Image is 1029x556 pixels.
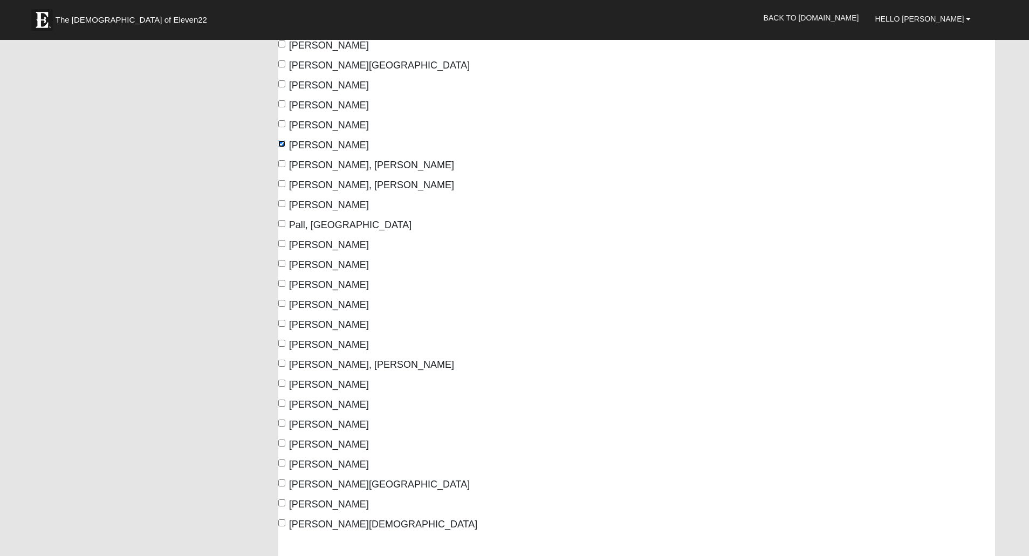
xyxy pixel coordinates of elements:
[278,60,285,67] input: [PERSON_NAME][GEOGRAPHIC_DATA]
[278,459,285,466] input: [PERSON_NAME]
[278,220,285,227] input: Pall, [GEOGRAPHIC_DATA]
[289,100,369,111] span: [PERSON_NAME]
[289,419,369,430] span: [PERSON_NAME]
[278,260,285,267] input: [PERSON_NAME]
[278,479,285,486] input: [PERSON_NAME][GEOGRAPHIC_DATA]
[289,120,369,131] span: [PERSON_NAME]
[289,40,369,51] span: [PERSON_NAME]
[289,459,369,470] span: [PERSON_NAME]
[278,120,285,127] input: [PERSON_NAME]
[278,380,285,387] input: [PERSON_NAME]
[278,80,285,87] input: [PERSON_NAME]
[289,259,369,270] span: [PERSON_NAME]
[289,160,454,170] span: [PERSON_NAME], [PERSON_NAME]
[289,479,470,490] span: [PERSON_NAME][GEOGRAPHIC_DATA]
[289,499,369,510] span: [PERSON_NAME]
[289,180,454,190] span: [PERSON_NAME], [PERSON_NAME]
[278,519,285,526] input: [PERSON_NAME][DEMOGRAPHIC_DATA]
[278,400,285,407] input: [PERSON_NAME]
[289,439,369,450] span: [PERSON_NAME]
[278,280,285,287] input: [PERSON_NAME]
[278,360,285,367] input: [PERSON_NAME], [PERSON_NAME]
[31,9,53,31] img: Eleven22 logo
[289,80,369,91] span: [PERSON_NAME]
[289,399,369,410] span: [PERSON_NAME]
[289,319,369,330] span: [PERSON_NAME]
[289,140,369,150] span: [PERSON_NAME]
[289,279,369,290] span: [PERSON_NAME]
[278,240,285,247] input: [PERSON_NAME]
[278,160,285,167] input: [PERSON_NAME], [PERSON_NAME]
[56,15,207,25] span: The [DEMOGRAPHIC_DATA] of Eleven22
[289,200,369,210] span: [PERSON_NAME]
[289,339,369,350] span: [PERSON_NAME]
[289,379,369,390] span: [PERSON_NAME]
[867,5,979,32] a: Hello [PERSON_NAME]
[278,140,285,147] input: [PERSON_NAME]
[289,239,369,250] span: [PERSON_NAME]
[756,4,867,31] a: Back to [DOMAIN_NAME]
[278,440,285,447] input: [PERSON_NAME]
[278,340,285,347] input: [PERSON_NAME]
[26,4,242,31] a: The [DEMOGRAPHIC_DATA] of Eleven22
[278,320,285,327] input: [PERSON_NAME]
[278,499,285,506] input: [PERSON_NAME]
[875,15,964,23] span: Hello [PERSON_NAME]
[289,60,470,71] span: [PERSON_NAME][GEOGRAPHIC_DATA]
[278,180,285,187] input: [PERSON_NAME], [PERSON_NAME]
[289,299,369,310] span: [PERSON_NAME]
[278,200,285,207] input: [PERSON_NAME]
[278,100,285,107] input: [PERSON_NAME]
[289,359,454,370] span: [PERSON_NAME], [PERSON_NAME]
[278,40,285,47] input: [PERSON_NAME]
[289,519,477,530] span: [PERSON_NAME][DEMOGRAPHIC_DATA]
[278,420,285,427] input: [PERSON_NAME]
[278,300,285,307] input: [PERSON_NAME]
[289,219,411,230] span: Pall, [GEOGRAPHIC_DATA]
